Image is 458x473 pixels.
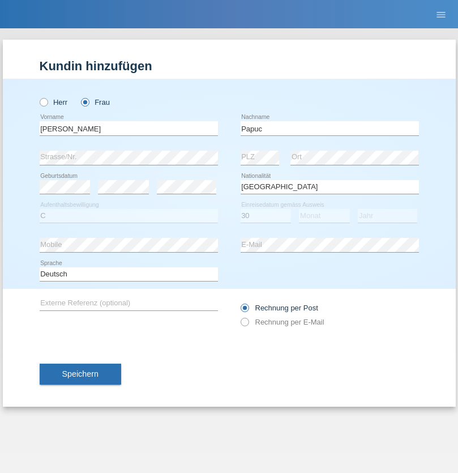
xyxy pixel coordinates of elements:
[81,98,110,106] label: Frau
[435,9,447,20] i: menu
[40,364,121,385] button: Speichern
[40,98,47,105] input: Herr
[241,304,318,312] label: Rechnung per Post
[81,98,88,105] input: Frau
[40,59,419,73] h1: Kundin hinzufügen
[40,98,68,106] label: Herr
[430,11,452,18] a: menu
[241,318,248,332] input: Rechnung per E-Mail
[62,369,99,378] span: Speichern
[241,304,248,318] input: Rechnung per Post
[241,318,324,326] label: Rechnung per E-Mail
